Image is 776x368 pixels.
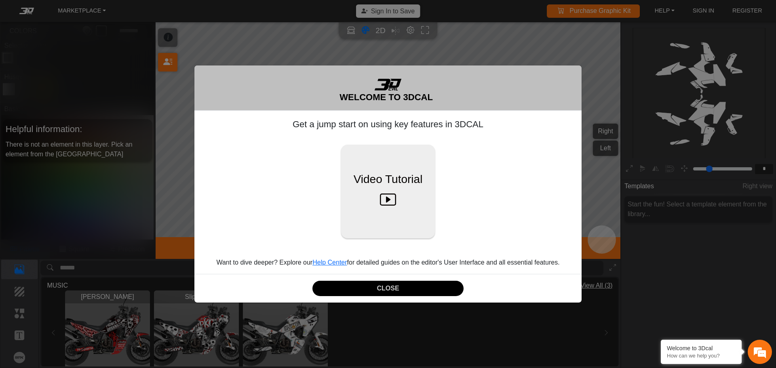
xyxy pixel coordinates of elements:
div: Articles [104,239,154,264]
div: Navigation go back [9,42,21,54]
span: We're online! [47,95,112,172]
p: Want to dive deeper? Explore our for detailed guides on the editor's User Interface and all essen... [201,258,575,267]
div: Minimize live chat window [133,4,152,23]
div: Chat with us now [54,42,148,53]
h5: Get a jump start on using key features in 3DCAL [201,117,575,132]
span: Conversation [4,253,54,259]
p: How can we help you? [667,353,736,359]
a: Help Center [312,259,347,266]
div: Welcome to 3Dcal [667,345,736,351]
textarea: Type your message and hit 'Enter' [4,210,154,239]
button: CLOSE [312,281,464,297]
span: Video Tutorial [354,171,423,188]
h5: WELCOME TO 3DCAL [339,90,433,104]
button: Video Tutorial [341,145,435,238]
div: FAQs [54,239,104,264]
